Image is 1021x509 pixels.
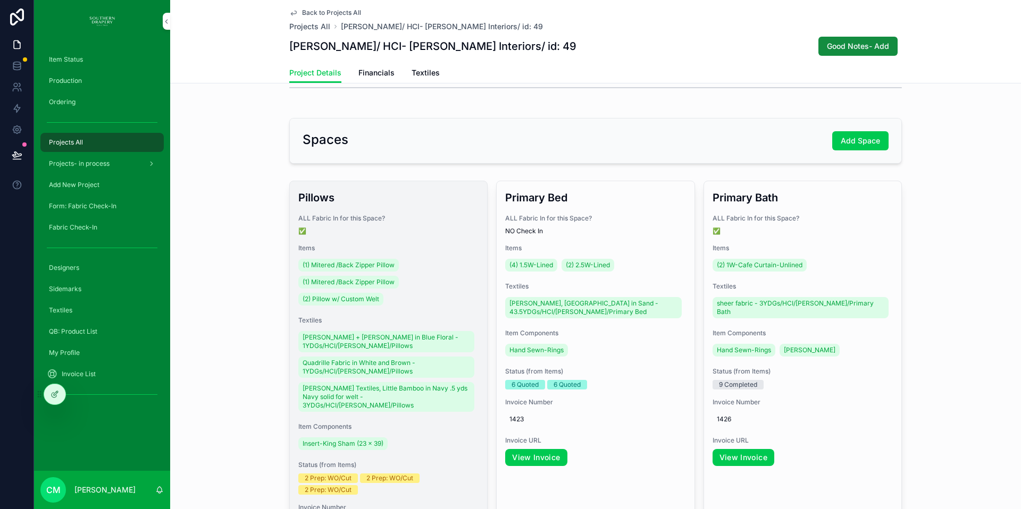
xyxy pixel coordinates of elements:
a: Hand Sewn-Rings [505,344,568,357]
h3: Primary Bath [713,190,893,206]
span: Add Space [841,135,880,146]
a: sheer fabric - 3YDGs/HCI/[PERSON_NAME]/Primary Bath [713,297,889,318]
div: 6 Quoted [554,380,581,389]
a: QB: Product List [40,322,164,341]
span: sheer fabric - 3YDGs/HCI/[PERSON_NAME]/Primary Bath [717,299,884,316]
a: [PERSON_NAME] + [PERSON_NAME] in Blue Floral - 1YDGs/HCI/[PERSON_NAME]/Pillows [298,331,474,352]
span: (1) Mitered /Back Zipper Pillow [303,278,395,286]
span: Hand Sewn-Rings [717,346,771,354]
span: ✅ [713,227,893,235]
span: Financials [358,67,395,78]
a: [PERSON_NAME]/ HCI- [PERSON_NAME] Interiors/ id: 49 [341,21,543,32]
span: Textiles [412,67,440,78]
span: ALL Fabric In for this Space? [713,214,893,223]
a: View Invoice [505,449,567,466]
span: Textiles [713,282,893,291]
span: Ordering [49,98,76,106]
a: Ordering [40,92,164,112]
a: Sidemarks [40,279,164,299]
span: Quadrille Fabric in White and Brown - 1YDGs/HCI/[PERSON_NAME]/Pillows [303,359,470,376]
a: Insert-King Sham (23 x 39) [298,437,388,450]
span: Items [298,244,479,252]
span: Textiles [505,282,685,291]
span: [PERSON_NAME] + [PERSON_NAME] in Blue Floral - 1YDGs/HCI/[PERSON_NAME]/Pillows [303,333,470,350]
a: Form: Fabric Check-In [40,197,164,216]
button: Good Notes- Add [818,37,898,56]
span: cm [46,483,61,496]
a: Add New Project [40,175,164,194]
span: ALL Fabric In for this Space? [505,214,685,223]
span: Add New Project [49,181,99,189]
a: Hand Sewn-Rings [713,344,775,357]
span: ALL Fabric In for this Space? [298,214,479,223]
a: Quadrille Fabric in White and Brown - 1YDGs/HCI/[PERSON_NAME]/Pillows [298,357,474,378]
a: (2) 2.5W-Lined [562,259,614,272]
span: Designers [49,264,79,272]
a: [PERSON_NAME] Textiles, Little Bamboo in Navy .5 yds Navy solid for welt - 3YDGs/HCI/[PERSON_NAME... [298,382,474,412]
a: Project Details [289,63,341,83]
span: Textiles [49,306,72,315]
h3: Pillows [298,190,479,206]
span: Status (from Items) [505,367,685,376]
span: Projects All [49,138,83,147]
span: Project Details [289,67,341,78]
a: Projects All [289,21,330,32]
span: (2) Pillow w/ Custom Welt [303,295,379,303]
span: Items [713,244,893,252]
span: (1) Mitered /Back Zipper Pillow [303,261,395,269]
span: 1423 [509,415,681,423]
span: Invoice Number [505,398,685,406]
a: Textiles [40,301,164,320]
span: Item Components [298,422,479,431]
span: Textiles [298,316,479,325]
span: Insert-King Sham (23 x 39) [303,439,383,448]
h2: Spaces [303,131,348,148]
a: (4) 1.5W-Lined [505,259,557,272]
a: Designers [40,258,164,277]
span: 1426 [717,415,889,423]
h1: [PERSON_NAME]/ HCI- [PERSON_NAME] Interiors/ id: 49 [289,39,576,54]
span: Item Status [49,55,83,64]
span: NO Check In [505,227,685,235]
a: (2) 1W-Cafe Curtain-Unlined [713,259,807,272]
span: Item Components [713,329,893,337]
span: (4) 1.5W-Lined [509,261,553,269]
span: Production [49,77,82,85]
span: Status (from Items) [713,367,893,376]
span: (2) 2.5W-Lined [566,261,610,269]
a: (2) Pillow w/ Custom Welt [298,293,383,306]
span: Projects- in process [49,159,110,168]
span: [PERSON_NAME], [GEOGRAPHIC_DATA] in Sand - 43.5YDGs/HCI/[PERSON_NAME]/Primary Bed [509,299,677,316]
div: 2 Prep: WO/Cut [366,473,413,483]
span: Fabric Check-In [49,223,97,232]
span: [PERSON_NAME] [784,346,835,354]
span: (2) 1W-Cafe Curtain-Unlined [717,261,802,269]
span: Items [505,244,685,252]
div: 2 Prep: WO/Cut [305,473,352,483]
button: Add Space [832,131,889,150]
div: 9 Completed [719,380,757,389]
span: ✅ [298,227,479,235]
div: scrollable content [34,43,170,417]
a: [PERSON_NAME], [GEOGRAPHIC_DATA] in Sand - 43.5YDGs/HCI/[PERSON_NAME]/Primary Bed [505,297,681,318]
p: [PERSON_NAME] [74,485,136,495]
a: Production [40,71,164,90]
span: Back to Projects All [302,9,361,17]
span: Hand Sewn-Rings [509,346,564,354]
div: 2 Prep: WO/Cut [305,485,352,495]
a: Textiles [412,63,440,84]
span: Invoice Number [713,398,893,406]
span: Status (from Items) [298,461,479,469]
a: Item Status [40,50,164,69]
span: My Profile [49,349,80,357]
a: Financials [358,63,395,84]
a: Back to Projects All [289,9,361,17]
span: Invoice List [62,370,96,378]
a: Invoice List [40,364,164,384]
span: QB: Product List [49,327,97,336]
a: View Invoice [713,449,774,466]
h3: Primary Bed [505,190,685,206]
span: Form: Fabric Check-In [49,202,116,210]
